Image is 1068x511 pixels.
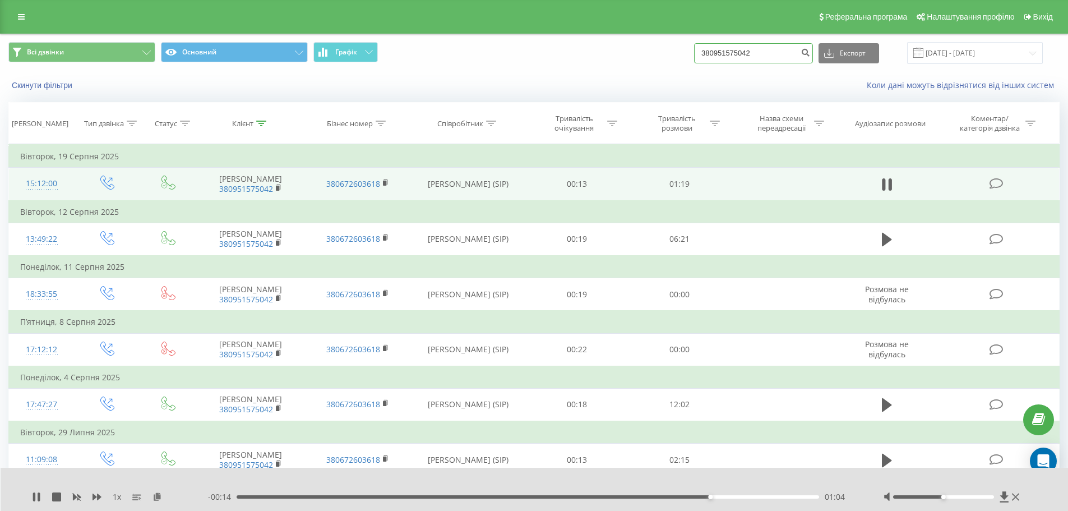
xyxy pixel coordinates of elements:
td: 00:13 [526,444,628,477]
input: Пошук за номером [694,43,813,63]
td: 00:00 [628,333,731,366]
a: Коли дані можуть відрізнятися вiд інших систем [867,80,1060,90]
button: Графік [313,42,378,62]
a: 380951575042 [219,349,273,360]
span: Реферальна програма [825,12,908,21]
div: [PERSON_NAME] [12,119,68,128]
span: Всі дзвінки [27,48,64,57]
td: [PERSON_NAME] (SIP) [411,333,526,366]
td: [PERSON_NAME] [197,168,304,201]
td: Вівторок, 12 Серпня 2025 [9,201,1060,223]
td: 06:21 [628,223,731,256]
div: 17:47:27 [20,394,63,416]
div: Open Intercom Messenger [1030,448,1057,475]
td: 00:13 [526,168,628,201]
a: 380951575042 [219,404,273,415]
a: 380672603618 [326,344,380,355]
a: 380951575042 [219,294,273,305]
div: Співробітник [437,119,483,128]
td: 00:22 [526,333,628,366]
a: 380951575042 [219,238,273,249]
td: Вівторок, 29 Липня 2025 [9,421,1060,444]
a: 380672603618 [326,289,380,300]
div: Тривалість розмови [647,114,707,133]
a: 380951575042 [219,183,273,194]
td: 12:02 [628,388,731,421]
div: 18:33:55 [20,283,63,305]
a: 380672603618 [326,233,380,244]
a: 380951575042 [219,459,273,470]
td: Вівторок, 19 Серпня 2025 [9,145,1060,168]
td: Понеділок, 4 Серпня 2025 [9,366,1060,389]
td: Понеділок, 11 Серпня 2025 [9,256,1060,278]
a: 380672603618 [326,178,380,189]
div: Клієнт [232,119,253,128]
td: [PERSON_NAME] (SIP) [411,444,526,477]
div: 15:12:00 [20,173,63,195]
a: 380672603618 [326,399,380,409]
span: Розмова не відбулась [865,339,909,360]
button: Скинути фільтри [8,80,78,90]
td: [PERSON_NAME] (SIP) [411,278,526,311]
td: П’ятниця, 8 Серпня 2025 [9,311,1060,333]
div: Бізнес номер [327,119,373,128]
div: Accessibility label [941,495,946,499]
div: Статус [155,119,177,128]
td: [PERSON_NAME] [197,223,304,256]
td: 00:19 [526,223,628,256]
td: 00:00 [628,278,731,311]
a: 380672603618 [326,454,380,465]
button: Всі дзвінки [8,42,155,62]
div: Назва схеми переадресації [751,114,811,133]
td: [PERSON_NAME] (SIP) [411,388,526,421]
td: [PERSON_NAME] [197,444,304,477]
td: 00:19 [526,278,628,311]
span: 01:04 [825,491,845,503]
span: - 00:14 [208,491,237,503]
td: [PERSON_NAME] [197,278,304,311]
td: [PERSON_NAME] (SIP) [411,168,526,201]
td: 00:18 [526,388,628,421]
div: Accessibility label [708,495,713,499]
button: Основний [161,42,308,62]
div: 17:12:12 [20,339,63,361]
div: Тип дзвінка [84,119,124,128]
div: 11:09:08 [20,449,63,471]
span: 1 x [113,491,121,503]
td: [PERSON_NAME] (SIP) [411,223,526,256]
div: Коментар/категорія дзвінка [957,114,1023,133]
td: [PERSON_NAME] [197,333,304,366]
span: Вихід [1033,12,1053,21]
span: Налаштування профілю [927,12,1014,21]
div: 13:49:22 [20,228,63,250]
td: [PERSON_NAME] [197,388,304,421]
button: Експорт [819,43,879,63]
span: Графік [335,48,357,56]
td: 02:15 [628,444,731,477]
span: Розмова не відбулась [865,284,909,305]
div: Тривалість очікування [544,114,604,133]
div: Аудіозапис розмови [855,119,926,128]
td: 01:19 [628,168,731,201]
